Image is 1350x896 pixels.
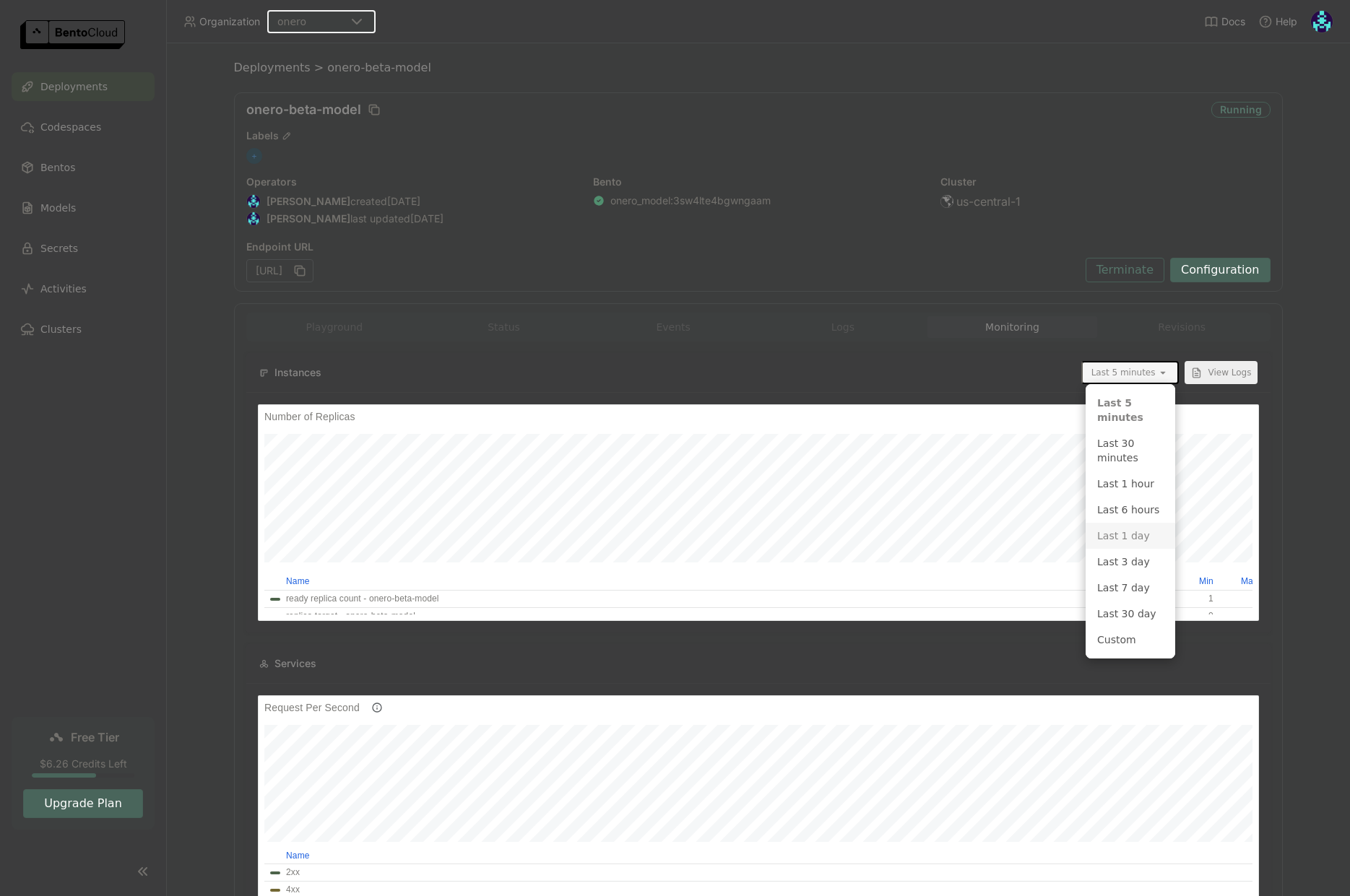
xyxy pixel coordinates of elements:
a: Docs [1204,14,1245,29]
th: name [7,186,202,203]
h6: CPU Usage [1,4,66,20]
button: Revisions [1097,316,1267,338]
th: Minimum Value [251,186,293,203]
div: created [246,194,576,209]
button: replica target - onero-beta-model [28,205,157,219]
td: 1 [961,186,1005,204]
button: 4xx [28,188,42,201]
td: 0% [293,204,337,221]
button: Total [28,205,47,219]
div: last updated [246,212,576,226]
th: Maximum Value [293,186,337,203]
th: name [7,169,363,186]
button: onero-beta-model [28,205,98,219]
h6: In-Progress Request [1,4,107,20]
a: onero_model:3sw4lte4bgwngaam [610,194,771,207]
button: P90 [28,200,44,214]
th: Minimum Value [418,186,460,203]
th: Average Value [202,186,251,203]
span: Codespaces [40,118,101,136]
div: Last 6 hours [1097,503,1164,517]
td: 118 MiB [363,186,412,204]
td: 0 [920,204,961,221]
td: 0% [368,204,418,221]
span: Secrets [40,240,78,257]
div: Endpoint URL [246,240,1078,253]
button: Monitoring [927,316,1097,338]
span: + [246,148,262,164]
button: Average [28,165,61,179]
td: 1.27 GiB [458,186,504,204]
span: Logs [831,321,854,334]
th: Average Value [368,186,418,203]
th: Minimum Value [412,169,458,186]
td: 1.27 GiB [363,204,412,221]
div: Running [1211,102,1271,118]
td: 0 MB [251,204,293,221]
td: 0 MB [202,204,251,221]
th: name [7,147,1005,164]
input: Selected onero. [308,15,309,30]
span: Clusters [40,321,82,338]
td: 1.27 GiB [458,204,504,221]
th: Maximum Value [458,169,504,186]
h6: GPU Memory Usage [1,4,108,20]
a: Activities [12,274,155,303]
div: Last 30 minutes [1097,436,1164,465]
td: 1 [961,204,1005,221]
img: Darko Petrovic [1311,11,1333,32]
img: Darko Petrovic [247,195,260,208]
div: Help [1258,14,1297,29]
div: Last 1 day [1097,529,1164,543]
span: Help [1276,15,1297,28]
div: Last 30 day [1097,606,1164,621]
td: 0 B [412,186,458,204]
span: Models [40,199,76,217]
strong: [PERSON_NAME] [267,195,350,208]
span: Activities [40,280,87,297]
button: Upgrade Plan [23,789,143,818]
th: Maximum Value [961,169,1005,186]
div: Operators [246,175,576,188]
h6: Memory Usage [1,4,82,20]
button: Status [419,316,589,338]
span: [DATE] [387,195,420,208]
span: Free Tier [71,730,119,744]
th: name [7,186,1005,203]
span: Deployments [234,61,311,75]
button: Configuration [1170,258,1271,282]
button: Events [589,316,758,338]
span: onero-beta-model [327,61,431,75]
div: onero [277,14,306,29]
a: Secrets [12,234,155,263]
div: Last 3 day [1097,554,1164,569]
a: Codespaces [12,113,155,142]
button: P50 [28,183,44,196]
img: Darko Petrovic [247,212,260,225]
div: Custom [1097,632,1164,647]
span: > [311,61,328,75]
iframe: Number of Replicas [258,404,1259,621]
a: Free Tier$6.26 Credits LeftUpgrade Plan [12,717,155,830]
span: Docs [1221,15,1245,28]
div: [URL] [246,259,313,282]
div: Cluster [940,175,1271,188]
span: Organization [199,15,260,28]
td: 0% [460,204,504,221]
a: Bentos [12,153,155,182]
button: ready replica count - onero-beta-model [28,188,181,201]
a: Deployments [12,72,155,101]
th: name [7,186,368,203]
div: $6.26 Credits Left [23,757,143,770]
